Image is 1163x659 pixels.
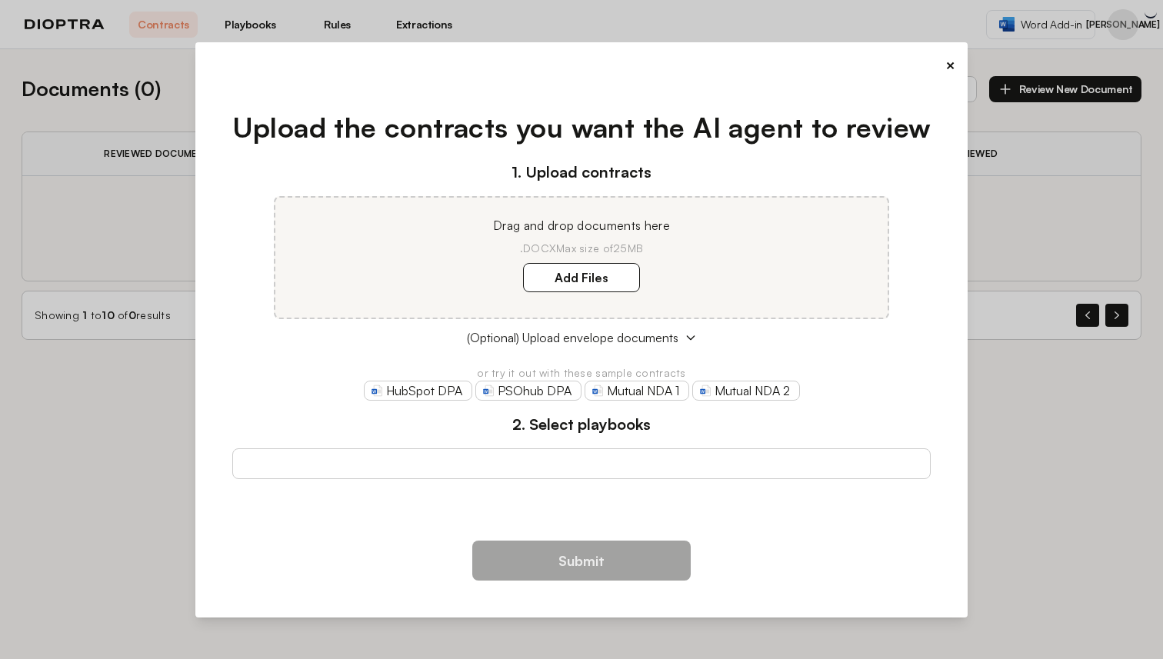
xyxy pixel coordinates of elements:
[472,541,691,581] button: Submit
[232,328,931,347] button: (Optional) Upload envelope documents
[523,263,640,292] label: Add Files
[232,413,931,436] h3: 2. Select playbooks
[232,161,931,184] h3: 1. Upload contracts
[467,328,678,347] span: (Optional) Upload envelope documents
[294,241,869,256] p: .DOCX Max size of 25MB
[294,216,869,235] p: Drag and drop documents here
[692,381,800,401] a: Mutual NDA 2
[475,381,581,401] a: PSOhub DPA
[945,55,955,76] button: ×
[232,107,931,148] h1: Upload the contracts you want the AI agent to review
[364,381,472,401] a: HubSpot DPA
[232,365,931,381] p: or try it out with these sample contracts
[585,381,689,401] a: Mutual NDA 1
